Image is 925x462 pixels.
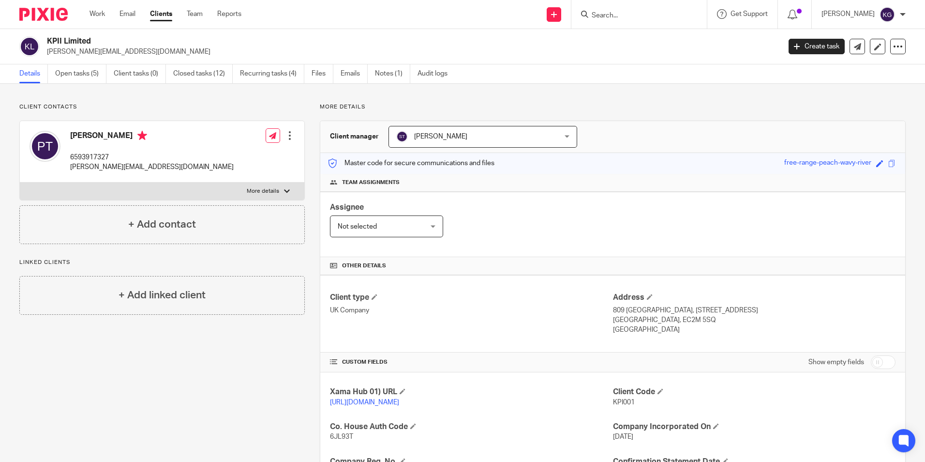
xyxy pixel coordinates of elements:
[396,131,408,142] img: svg%3E
[342,262,386,270] span: Other details
[90,9,105,19] a: Work
[414,133,467,140] span: [PERSON_NAME]
[137,131,147,140] i: Primary
[240,64,304,83] a: Recurring tasks (4)
[19,64,48,83] a: Details
[613,387,895,397] h4: Client Code
[375,64,410,83] a: Notes (1)
[30,131,60,162] img: svg%3E
[330,387,612,397] h4: Xama Hub 01) URL
[330,132,379,141] h3: Client manager
[613,433,633,440] span: [DATE]
[330,293,612,303] h4: Client type
[330,203,364,211] span: Assignee
[173,64,233,83] a: Closed tasks (12)
[808,357,864,367] label: Show empty fields
[119,288,206,303] h4: + Add linked client
[880,7,895,22] img: svg%3E
[821,9,875,19] p: [PERSON_NAME]
[731,11,768,17] span: Get Support
[341,64,368,83] a: Emails
[328,158,494,168] p: Master code for secure communications and files
[19,8,68,21] img: Pixie
[330,306,612,315] p: UK Company
[70,153,234,162] p: 6593917327
[47,47,774,57] p: [PERSON_NAME][EMAIL_ADDRESS][DOMAIN_NAME]
[613,399,635,406] span: KPI001
[330,433,353,440] span: 6JL93T
[613,306,895,315] p: 809 [GEOGRAPHIC_DATA], [STREET_ADDRESS]
[19,36,40,57] img: svg%3E
[70,131,234,143] h4: [PERSON_NAME]
[114,64,166,83] a: Client tasks (0)
[19,259,305,266] p: Linked clients
[150,9,172,19] a: Clients
[330,399,399,406] a: [URL][DOMAIN_NAME]
[217,9,241,19] a: Reports
[613,422,895,432] h4: Company Incorporated On
[187,9,203,19] a: Team
[47,36,628,46] h2: KPII Limited
[591,12,678,20] input: Search
[613,293,895,303] h4: Address
[338,223,377,230] span: Not selected
[418,64,455,83] a: Audit logs
[784,158,871,169] div: free-range-peach-wavy-river
[70,162,234,172] p: [PERSON_NAME][EMAIL_ADDRESS][DOMAIN_NAME]
[128,217,196,232] h4: + Add contact
[320,103,906,111] p: More details
[330,358,612,366] h4: CUSTOM FIELDS
[789,39,845,54] a: Create task
[19,103,305,111] p: Client contacts
[247,187,279,195] p: More details
[312,64,333,83] a: Files
[55,64,106,83] a: Open tasks (5)
[330,422,612,432] h4: Co. House Auth Code
[342,179,400,186] span: Team assignments
[119,9,135,19] a: Email
[613,315,895,325] p: [GEOGRAPHIC_DATA], EC2M 5SQ
[613,325,895,335] p: [GEOGRAPHIC_DATA]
